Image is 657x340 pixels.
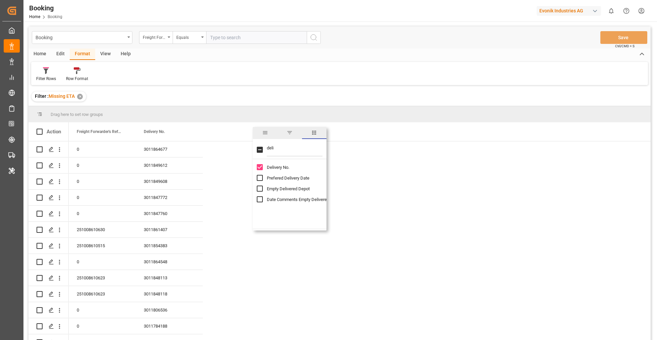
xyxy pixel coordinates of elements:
div: Press SPACE to select this row. [69,222,203,238]
div: 251008610515 [69,238,136,254]
div: Press SPACE to select this row. [28,302,69,318]
div: Press SPACE to select this row. [69,238,203,254]
div: Edit [51,49,70,60]
button: show 0 new notifications [604,3,619,18]
div: Booking [36,33,125,41]
button: Help Center [619,3,634,18]
span: Missing ETA [49,93,75,99]
span: general [253,127,277,139]
div: Press SPACE to select this row. [69,190,203,206]
div: Press SPACE to select this row. [69,286,203,302]
div: Press SPACE to select this row. [28,238,69,254]
div: Press SPACE to select this row. [28,174,69,190]
span: filter [277,127,302,139]
div: 3011864677 [136,141,203,157]
div: 3011847760 [136,206,203,221]
div: 3011854383 [136,238,203,254]
div: Press SPACE to select this row. [28,254,69,270]
div: Equals [176,33,199,41]
div: 3011848113 [136,270,203,286]
div: 0 [69,206,136,221]
button: open menu [32,31,132,44]
div: Format [70,49,95,60]
div: Empty Delivered Depot column toggle visibility (hidden) [257,183,331,194]
div: 3011806536 [136,302,203,318]
div: Press SPACE to select this row. [28,157,69,174]
div: Filter Rows [36,76,56,82]
div: 251008610630 [69,222,136,237]
a: Home [29,14,40,19]
button: search button [307,31,321,44]
button: open menu [173,31,206,44]
div: Press SPACE to select this row. [28,286,69,302]
span: Prefered Delivery Date [267,176,309,181]
div: 0 [69,174,136,189]
div: Press SPACE to select this row. [69,318,203,334]
div: 3011849608 [136,174,203,189]
button: open menu [139,31,173,44]
div: 0 [69,254,136,270]
div: Prefered Delivery Date column toggle visibility (hidden) [257,173,331,183]
div: Home [28,49,51,60]
input: Type to search [206,31,307,44]
span: Drag here to set row groups [51,112,103,117]
div: 0 [69,157,136,173]
div: Row Format [66,76,88,82]
div: Delivery No. column toggle visibility (visible) [257,162,331,173]
div: 3011861407 [136,222,203,237]
div: 3011864548 [136,254,203,270]
div: Action [47,129,61,135]
div: Press SPACE to select this row. [28,318,69,334]
div: Press SPACE to select this row. [28,190,69,206]
div: Help [116,49,136,60]
span: Ctrl/CMD + S [615,44,635,49]
div: Press SPACE to select this row. [28,270,69,286]
div: Press SPACE to select this row. [69,302,203,318]
div: Date Comments Empty Delivered Depot column toggle visibility (hidden) [257,194,331,205]
div: Press SPACE to select this row. [69,174,203,190]
span: Date Comments Empty Delivered Depot [267,197,342,202]
div: Press SPACE to select this row. [28,206,69,222]
div: 251008610623 [69,270,136,286]
div: 0 [69,141,136,157]
div: Press SPACE to select this row. [69,270,203,286]
div: 3011847772 [136,190,203,205]
button: Save [600,31,647,44]
div: Freight Forwarder's Reference No. [143,33,166,41]
span: Filter : [35,93,49,99]
div: 0 [69,302,136,318]
span: Delivery No. [267,165,289,170]
div: Press SPACE to select this row. [69,206,203,222]
div: Press SPACE to select this row. [69,157,203,174]
input: Filter Columns Input [267,143,322,156]
div: Evonik Industries AG [537,6,601,16]
div: Press SPACE to select this row. [28,222,69,238]
div: Press SPACE to select this row. [28,141,69,157]
span: Freight Forwarder's Reference No. [77,129,122,134]
div: ✕ [77,94,83,99]
div: 3011848118 [136,286,203,302]
span: columns [302,127,326,139]
div: Press SPACE to select this row. [69,254,203,270]
div: 0 [69,318,136,334]
span: Empty Delivered Depot [267,186,310,191]
div: Booking [29,3,62,13]
button: Evonik Industries AG [537,4,604,17]
div: Press SPACE to select this row. [69,141,203,157]
div: 3011784188 [136,318,203,334]
div: View [95,49,116,60]
div: 3011849612 [136,157,203,173]
div: 251008610623 [69,286,136,302]
span: Delivery No. [144,129,165,134]
div: 0 [69,190,136,205]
